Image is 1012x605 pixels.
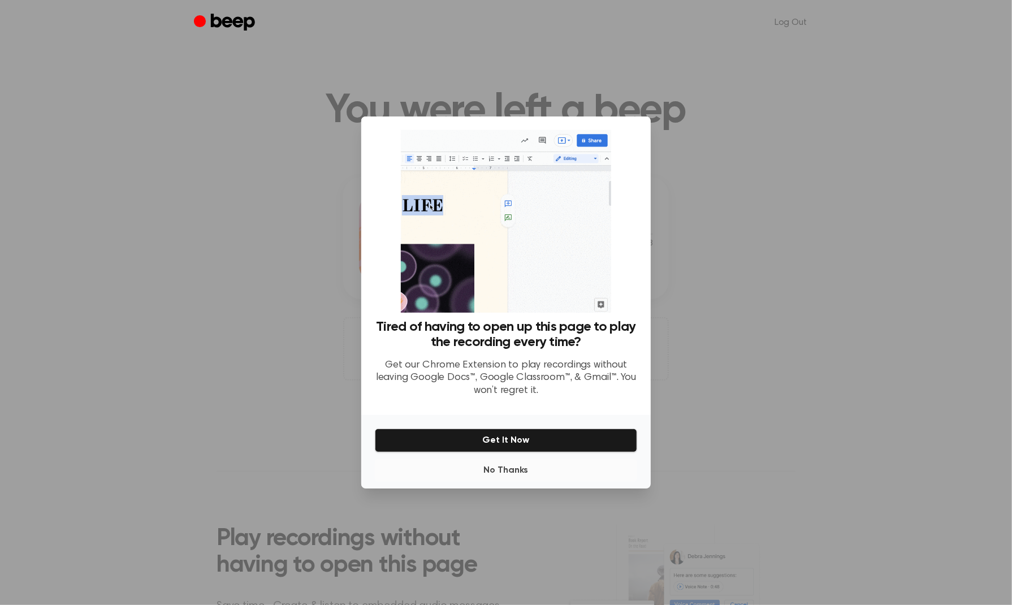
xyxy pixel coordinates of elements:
button: Get It Now [375,429,637,452]
img: Beep extension in action [401,130,611,313]
a: Log Out [763,9,818,36]
h3: Tired of having to open up this page to play the recording every time? [375,319,637,350]
button: No Thanks [375,459,637,482]
a: Beep [194,12,258,34]
p: Get our Chrome Extension to play recordings without leaving Google Docs™, Google Classroom™, & Gm... [375,359,637,397]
